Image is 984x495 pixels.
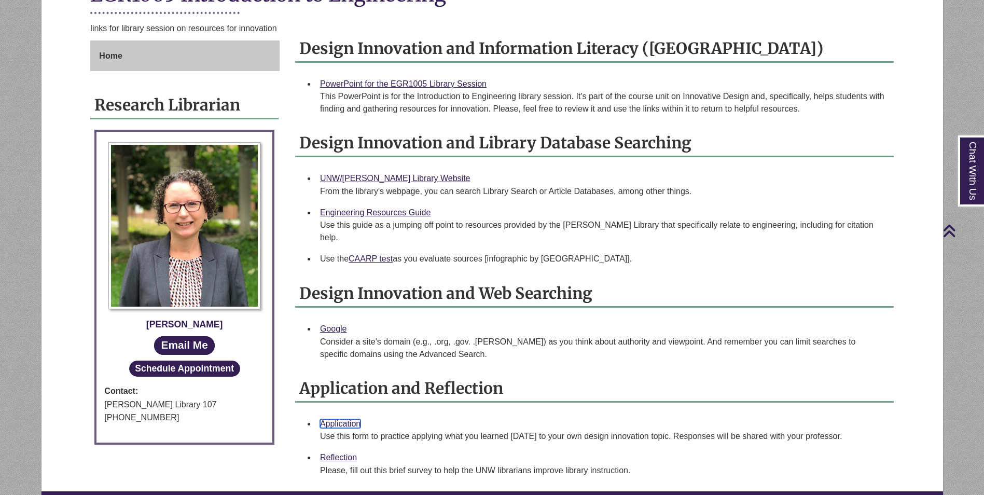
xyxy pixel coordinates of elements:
[104,398,265,411] div: [PERSON_NAME] Library 107
[154,336,215,354] a: Email Me
[104,142,265,332] a: Profile Photo [PERSON_NAME]
[295,130,894,157] h2: Design Innovation and Library Database Searching
[320,430,885,443] div: Use this form to practice applying what you learned [DATE] to your own design innovation topic. R...
[295,35,894,63] h2: Design Innovation and Information Literacy ([GEOGRAPHIC_DATA])
[104,317,265,332] div: [PERSON_NAME]
[90,92,279,119] h2: Research Librarian
[295,375,894,403] h2: Application and Reflection
[320,208,431,217] a: Engineering Resources Guide
[320,324,347,333] a: Google
[295,280,894,308] h2: Design Innovation and Web Searching
[90,24,276,33] span: links for library session on resources for innovation
[129,361,240,377] button: Schedule Appointment
[320,79,487,88] a: PowerPoint for the EGR1005 Library Session
[320,219,885,244] div: Use this guide as a jumping off point to resources provided by the [PERSON_NAME] Library that spe...
[104,384,265,398] strong: Contact:
[320,174,470,183] a: UNW/[PERSON_NAME] Library Website
[316,248,890,270] li: Use the as you evaluate sources [infographic by [GEOGRAPHIC_DATA]].
[320,453,357,462] a: Reflection
[320,336,885,361] div: Consider a site's domain (e.g., .org, .gov. .[PERSON_NAME]) as you think about authority and view...
[320,464,885,477] div: Please, fill out this brief survey to help ​the UNW librarians improve library instruction.
[90,40,280,72] a: Home
[349,254,393,263] a: CAARP test
[320,90,885,115] div: This PowerPoint is for the Introduction to Engineering library session. It's part of the course u...
[320,185,885,198] div: From the library's webpage, you can search Library Search or Article Databases, among other things.
[99,51,122,60] span: Home
[320,419,361,428] a: Application
[104,411,265,424] div: [PHONE_NUMBER]
[90,40,280,72] div: Guide Page Menu
[108,142,260,309] img: Profile Photo
[943,224,981,238] a: Back to Top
